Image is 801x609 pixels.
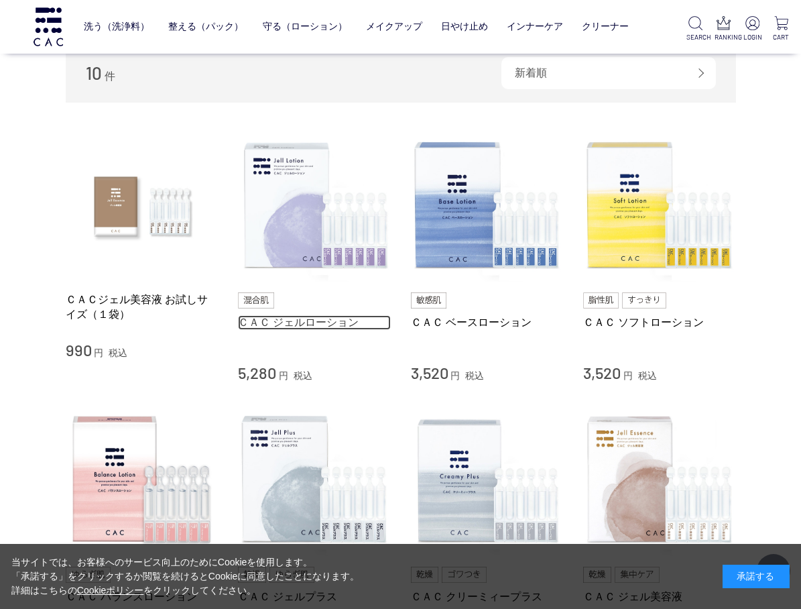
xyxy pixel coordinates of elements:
[77,585,144,596] a: Cookieポリシー
[715,32,733,42] p: RANKING
[622,292,666,309] img: すっきり
[583,404,736,557] img: ＣＡＣ ジェル美容液
[715,16,733,42] a: RANKING
[638,370,657,381] span: 税込
[743,16,761,42] a: LOGIN
[583,292,619,309] img: 脂性肌
[411,315,564,329] a: ＣＡＣ ベースローション
[723,565,790,588] div: 承諾する
[66,292,219,321] a: ＣＡＣジェル美容液 お試しサイズ（１袋）
[238,292,274,309] img: 混合肌
[507,11,563,42] a: インナーケア
[66,404,219,557] img: ＣＡＣ バランスローション
[366,11,422,42] a: メイクアップ
[772,16,790,42] a: CART
[411,404,564,557] img: ＣＡＣ クリーミィープラス
[686,16,704,42] a: SEARCH
[772,32,790,42] p: CART
[583,129,736,282] img: ＣＡＣ ソフトローション
[263,11,347,42] a: 守る（ローション）
[94,347,103,358] span: 円
[623,370,633,381] span: 円
[238,129,391,282] img: ＣＡＣ ジェルローション
[582,11,629,42] a: クリーナー
[583,363,621,382] span: 3,520
[441,11,488,42] a: 日やけ止め
[411,129,564,282] img: ＣＡＣ ベースローション
[32,7,65,46] img: logo
[238,363,276,382] span: 5,280
[105,70,115,82] span: 件
[294,370,312,381] span: 税込
[66,129,219,282] img: ＣＡＣジェル美容液 お試しサイズ（１袋）
[11,555,360,598] div: 当サイトでは、お客様へのサービス向上のためにCookieを使用します。 「承諾する」をクリックするか閲覧を続けるとCookieに同意したことになります。 詳細はこちらの をクリックしてください。
[411,363,448,382] span: 3,520
[465,370,484,381] span: 税込
[501,57,716,89] div: 新着順
[583,315,736,329] a: ＣＡＣ ソフトローション
[109,347,127,358] span: 税込
[411,292,447,309] img: 敏感肌
[238,315,391,329] a: ＣＡＣ ジェルローション
[86,62,102,83] span: 10
[450,370,460,381] span: 円
[743,32,761,42] p: LOGIN
[66,340,92,359] span: 990
[168,11,243,42] a: 整える（パック）
[279,370,288,381] span: 円
[686,32,704,42] p: SEARCH
[84,11,149,42] a: 洗う（洗浄料）
[238,404,391,557] img: ＣＡＣ ジェルプラス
